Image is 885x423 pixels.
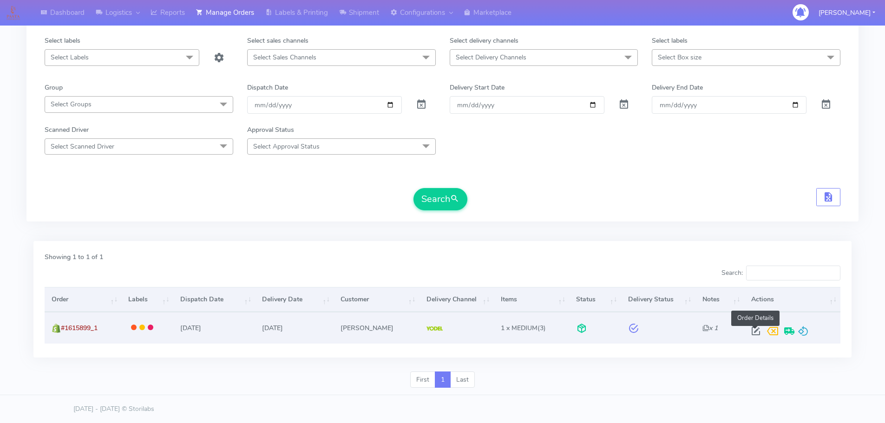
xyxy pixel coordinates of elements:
label: Search: [721,266,840,280]
button: Search [413,188,467,210]
th: Order: activate to sort column ascending [45,287,121,312]
i: x 1 [702,324,718,332]
label: Approval Status [247,125,294,135]
span: Select Approval Status [253,142,320,151]
img: shopify.png [52,324,61,333]
span: Select Scanned Driver [51,142,114,151]
th: Status: activate to sort column ascending [569,287,621,312]
span: Select Labels [51,53,89,62]
th: Notes: activate to sort column ascending [695,287,744,312]
td: [DATE] [255,312,334,343]
label: Dispatch Date [247,83,288,92]
button: [PERSON_NAME] [812,3,882,22]
th: Dispatch Date: activate to sort column ascending [173,287,256,312]
label: Scanned Driver [45,125,89,135]
th: Actions: activate to sort column ascending [744,287,840,312]
span: 1 x MEDIUM [501,324,538,332]
span: #1615899_1 [61,324,98,332]
th: Delivery Status: activate to sort column ascending [621,287,695,312]
th: Delivery Date: activate to sort column ascending [255,287,334,312]
td: [DATE] [173,312,256,343]
a: 1 [435,371,451,388]
span: (3) [501,324,546,332]
input: Search: [746,266,840,280]
th: Items: activate to sort column ascending [493,287,569,312]
th: Customer: activate to sort column ascending [334,287,419,312]
label: Select labels [45,36,80,46]
label: Group [45,83,63,92]
th: Labels: activate to sort column ascending [121,287,173,312]
label: Select sales channels [247,36,308,46]
th: Delivery Channel: activate to sort column ascending [420,287,494,312]
img: Yodel [426,326,443,331]
label: Delivery End Date [652,83,703,92]
label: Select labels [652,36,688,46]
span: Select Delivery Channels [456,53,526,62]
label: Select delivery channels [450,36,518,46]
label: Delivery Start Date [450,83,505,92]
td: [PERSON_NAME] [334,312,419,343]
span: Select Groups [51,100,92,109]
span: Select Sales Channels [253,53,316,62]
label: Showing 1 to 1 of 1 [45,252,103,262]
span: Select Box size [658,53,701,62]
